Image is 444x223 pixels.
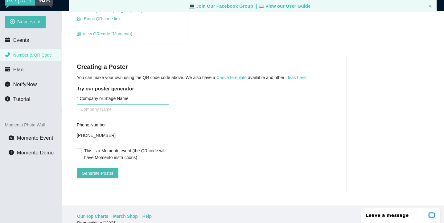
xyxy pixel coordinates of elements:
span: phone [5,52,10,57]
span: laptop [189,3,195,9]
span: New event [17,18,41,26]
span: NotifyNow [13,82,37,87]
span: qrcode [77,32,81,36]
span: info-circle [9,150,14,155]
a: Canva template [216,75,247,80]
p: You can make your own using the QR code code above. We also have a available and other [77,74,339,81]
button: close [428,4,432,8]
h5: Try our poster generator [77,85,339,93]
button: Generate Poster [77,168,118,178]
span: Tutorial [13,96,30,102]
button: plus-circleNew event [5,16,46,28]
div: Phone Number [77,121,169,128]
span: Plan [13,67,24,73]
span: qrcode [77,17,81,22]
span: Events [13,37,29,43]
iframe: LiveChat chat widget [357,204,444,223]
span: message [5,82,10,87]
a: laptop View our User Guide [258,3,311,9]
span: Email QR code link [84,15,121,22]
h4: Creating a Poster [77,62,339,71]
span: Number & QR Code [13,53,52,58]
span: Momento Demo [17,150,54,156]
span: Momento Event [17,135,53,141]
span: info-circle [5,96,10,102]
span: This is a Momento event (the QR code will have Momento instructions) [82,147,169,161]
span: calendar [5,37,10,42]
a: Help [142,213,152,220]
input: Company or Stage Name [77,104,169,114]
span: Generate Poster [82,170,113,177]
span: camera [9,135,14,140]
a: laptop Join Our Facebook Group || [189,3,258,9]
button: qrcodeEmail QR code link [77,14,121,24]
span: plus-circle [10,19,15,25]
a: Merch Shop [113,213,138,220]
a: Our Top Charts [77,213,109,220]
label: Company or Stage Name [77,95,128,102]
a: qrcodeView QR code (Momento) [77,31,132,36]
a: ideas here. [286,75,307,80]
span: laptop [258,3,264,9]
span: credit-card [5,67,10,72]
div: [PHONE_NUMBER] [77,131,169,140]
